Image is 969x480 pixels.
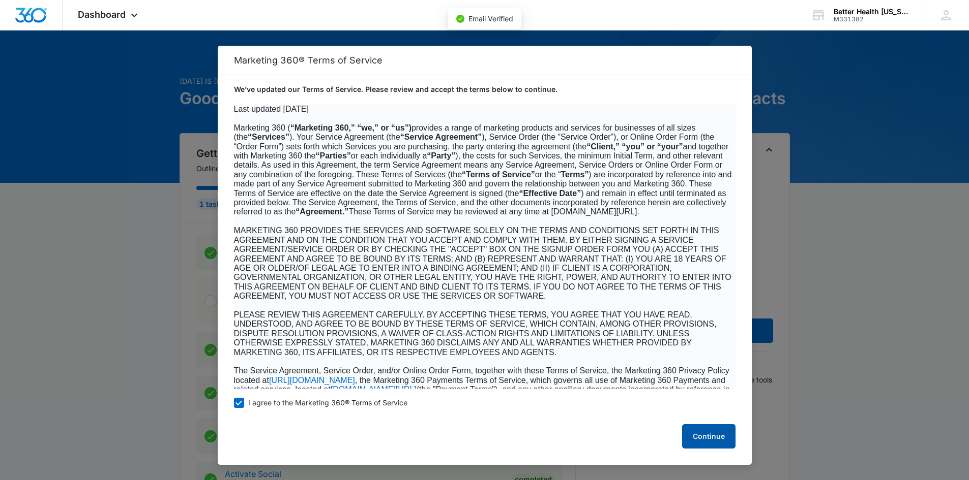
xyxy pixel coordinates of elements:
[234,84,736,94] p: We’ve updated our Terms of Service. Please review and accept the terms below to continue.
[234,226,731,300] span: MARKETING 360 PROVIDES THE SERVICES AND SOFTWARE SOLELY ON THE TERMS AND CONDITIONS SET FORTH IN ...
[427,151,455,160] b: “Party”
[331,386,417,394] a: [DOMAIN_NAME][URL]
[468,14,513,23] span: Email Verified
[78,9,126,20] span: Dashboard
[296,207,348,216] b: “Agreement.”
[315,151,350,160] b: “Parties”
[234,376,725,394] span: , the Marketing 360 Payments Terms of Service, which governs all use of Marketing 360 Payments an...
[234,55,736,66] h2: Marketing 360® Terms of Service
[248,398,407,408] span: I agree to the Marketing 360® Terms of Service
[234,385,730,412] span: (the "Payment Terms"), and any other ancillary documents incorporated by reference in these Terms...
[234,310,717,357] span: PLEASE REVIEW THIS AGREEMENT CAREFULLY. BY ACCEPTING THESE TERMS, YOU AGREE THAT YOU HAVE READ, U...
[248,133,289,141] b: “Services”
[400,133,482,141] b: “Service Agreement”
[834,16,908,23] div: account id
[682,424,736,449] button: Continue
[519,189,581,198] b: “Effective Date”
[234,366,729,384] span: The Service Agreement, Service Order, and/or Online Order Form, together with these Terms of Serv...
[561,170,589,179] b: Terms”
[234,123,732,216] span: Marketing 360 ( provides a range of marketing products and services for businesses of all sizes (...
[290,123,412,132] b: “Marketing 360,” “we,” or “us”)
[586,142,683,151] b: “Client,” “you” or “your”
[462,170,535,179] b: “Terms of Service”
[834,8,908,16] div: account name
[331,385,417,394] span: [DOMAIN_NAME][URL]
[269,376,355,385] span: [URL][DOMAIN_NAME]
[234,105,309,113] span: Last updated [DATE]
[456,15,464,23] span: check-circle
[269,376,355,385] a: [URL][DOMAIN_NAME]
